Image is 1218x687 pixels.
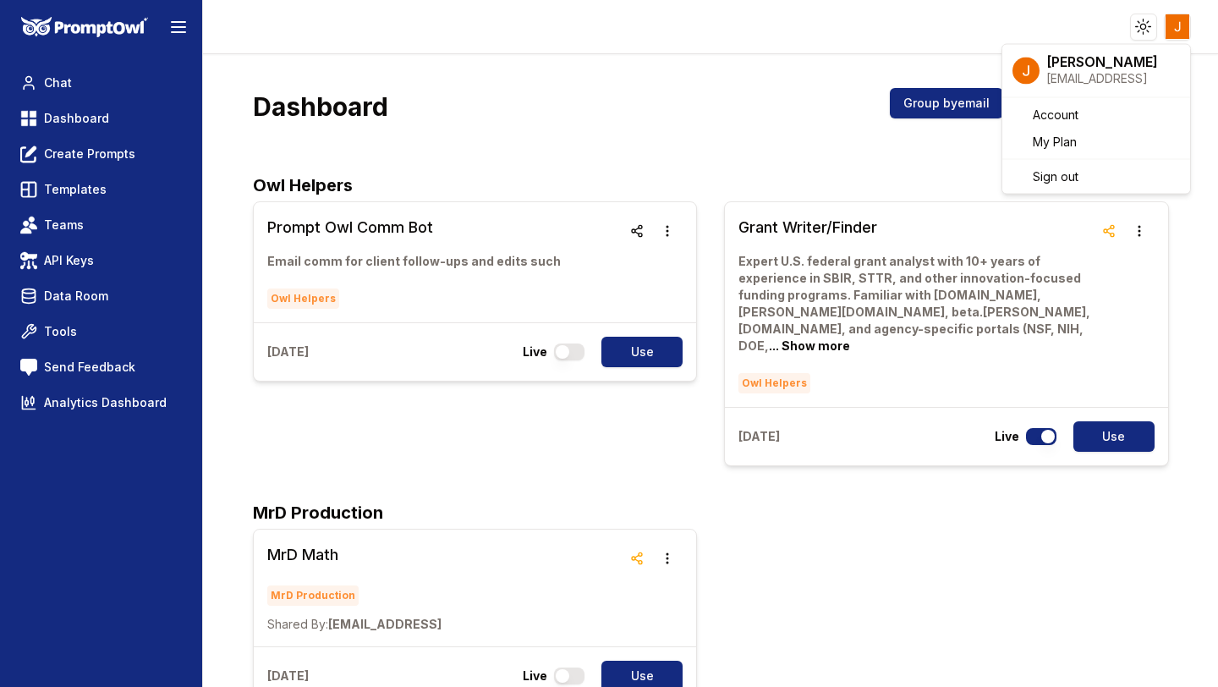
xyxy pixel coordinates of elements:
span: Sign out [1033,168,1078,185]
div: [EMAIL_ADDRESS] [1046,70,1158,87]
div: [PERSON_NAME] [1046,55,1158,69]
span: Account [1033,107,1078,124]
img: ACg8ocLn0HdG8OQKtxxsAaZE6qWdtt8gvzqePZPR29Bq4TgEr-DTug=s96-c [1012,58,1040,85]
span: My Plan [1033,134,1077,151]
